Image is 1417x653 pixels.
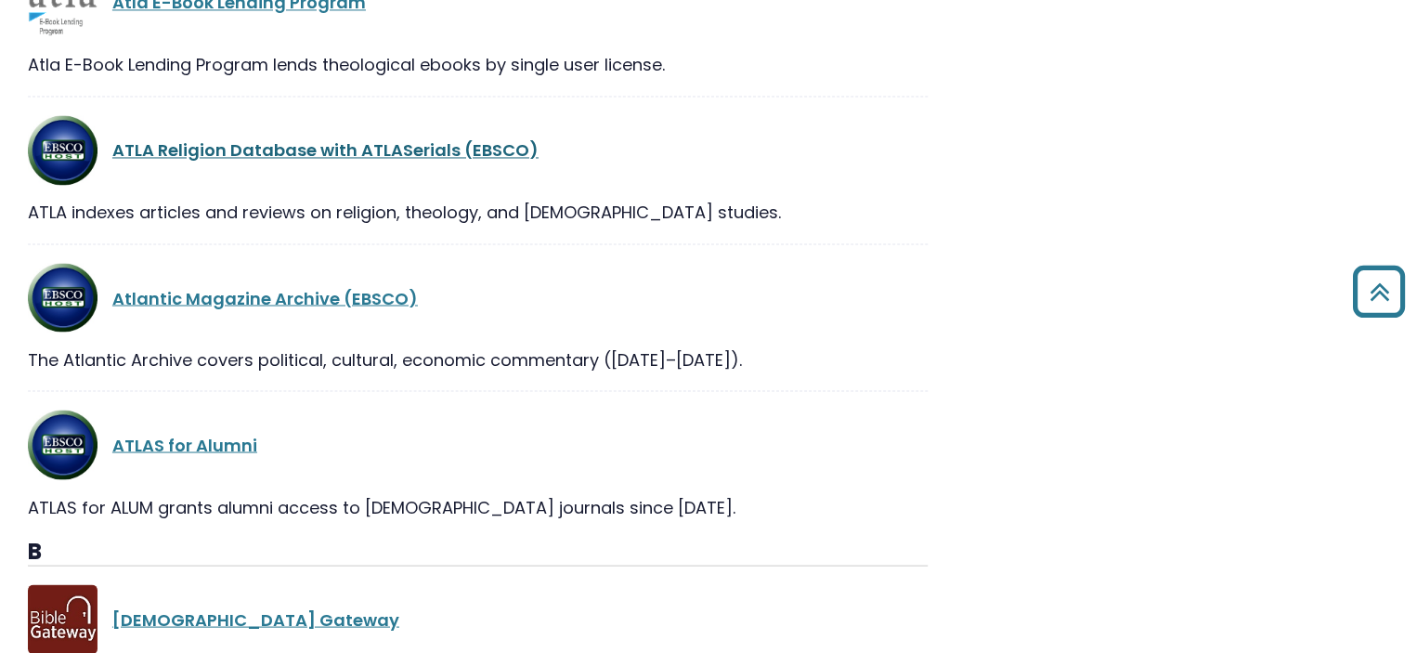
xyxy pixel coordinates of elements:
[28,410,97,479] img: ATLA Religion Database
[112,138,539,162] a: ATLA Religion Database with ATLASerials (EBSCO)
[1345,274,1412,308] a: Back to Top
[112,433,257,456] a: ATLAS for Alumni
[28,52,928,77] div: Atla E-Book Lending Program lends theological ebooks by single user license.
[28,346,928,372] div: The Atlantic Archive covers political, cultural, economic commentary ([DATE]–[DATE]).
[28,538,928,566] h3: B
[28,494,928,519] div: ATLAS for ALUM grants alumni access to [DEMOGRAPHIC_DATA] journals since [DATE].
[112,286,418,309] a: Atlantic Magazine Archive (EBSCO)
[28,200,928,225] div: ATLA indexes articles and reviews on religion, theology, and [DEMOGRAPHIC_DATA] studies.
[112,607,399,631] a: [DEMOGRAPHIC_DATA] Gateway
